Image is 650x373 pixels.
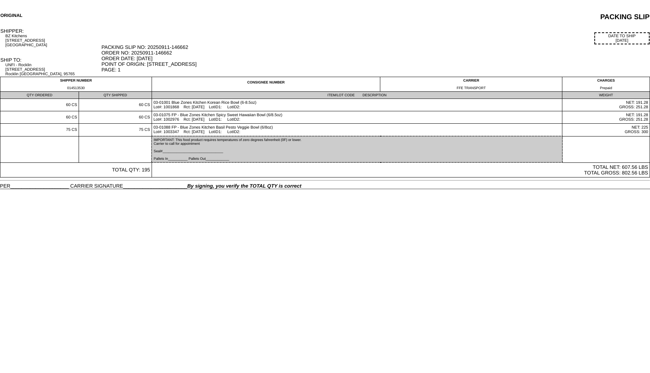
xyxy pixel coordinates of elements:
[79,111,152,124] td: 60 CS
[5,63,100,76] div: UNFI - Rocklin [STREET_ADDRESS] Rocklin [GEOGRAPHIC_DATA], 95765
[2,86,150,90] div: 014513530
[152,77,380,92] td: CONSIGNEE NUMBER
[0,162,152,177] td: TOTAL QTY: 195
[594,32,650,44] div: DATE TO SHIP [DATE]
[187,183,301,189] span: By signing, you verify the TOTAL QTY is correct
[152,111,562,124] td: 03-01075 FP - Blue Zones Kitchen Spicy Sweet Hawaiian Bowl (6/8.5oz) Lot#: 1002976 Rct: [DATE] Lo...
[382,86,560,90] div: FFE TRANSPORT
[102,44,650,73] div: PACKING SLIP NO: 20250911-146662 ORDER NO: 20250911-146662 ORDER DATE: [DATE] POINT OF ORIGIN: [S...
[564,86,648,90] div: Prepaid
[562,92,650,99] td: WEIGHT
[0,92,79,99] td: QTY ORDERED
[380,77,562,92] td: CARRIER
[152,92,562,99] td: ITEM/LOT CODE DESCRIPTION
[152,124,562,136] td: 03-01088 FP - Blue Zones Kitchen Basil Pesto Veggie Bowl (6/8oz) Lot#: 1003347 Rct: [DATE] LotID1...
[79,99,152,111] td: 60 CS
[0,77,152,92] td: SHIPPER NUMBER
[152,99,562,111] td: 03-01001 Blue Zones Kitchen Korean Rice Bowl (6-8.5oz) Lot#: 1001868 Rct: [DATE] LotID1: LotID2:
[79,124,152,136] td: 75 CS
[562,111,650,124] td: NET: 191.28 GROSS: 251.28
[562,99,650,111] td: NET: 191.28 GROSS: 251.28
[5,34,100,47] div: BZ Kitchens [STREET_ADDRESS] [GEOGRAPHIC_DATA]
[0,124,79,136] td: 75 CS
[0,57,101,63] div: SHIP TO:
[562,77,650,92] td: CHARGES
[0,28,101,34] div: SHIPPER:
[0,111,79,124] td: 60 CS
[79,92,152,99] td: QTY SHIPPED
[152,136,562,162] td: IMPORTANT: This food product requires temperatures of zero degrees fahrenheit (0F) or lower. Carr...
[204,13,650,21] div: PACKING SLIP
[152,162,650,177] td: TOTAL NET: 607.56 LBS TOTAL GROSS: 802.56 LBS
[0,99,79,111] td: 60 CS
[562,124,650,136] td: NET: 225 GROSS: 300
